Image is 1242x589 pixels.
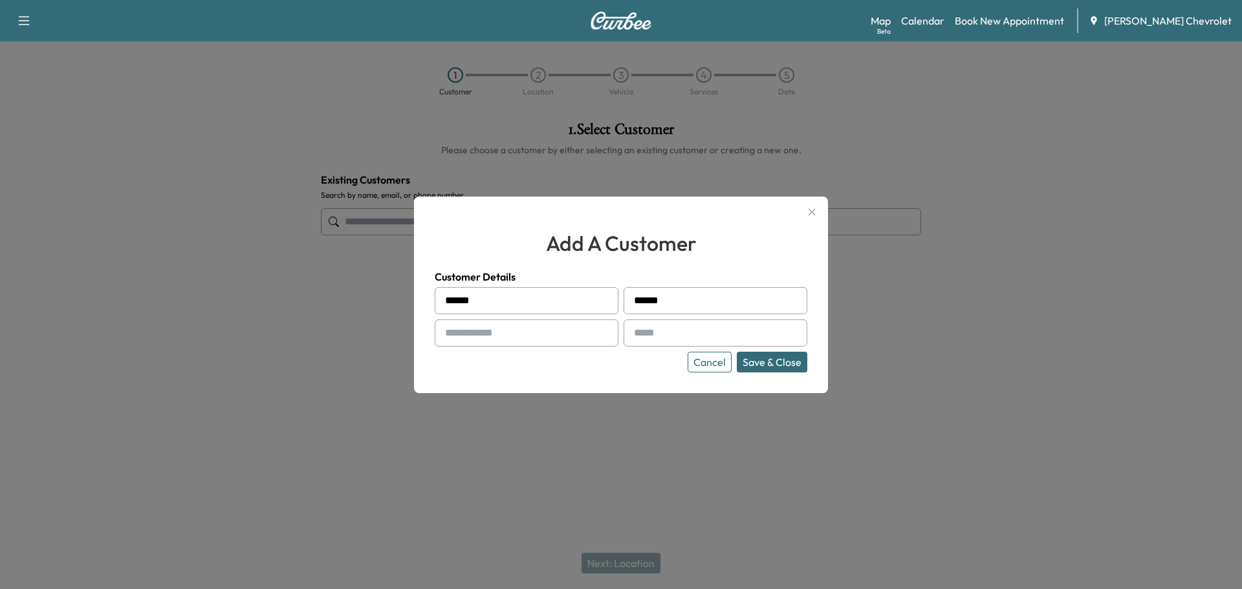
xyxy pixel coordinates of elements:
[435,269,807,284] h4: Customer Details
[877,27,891,36] div: Beta
[901,13,944,28] a: Calendar
[871,13,891,28] a: MapBeta
[688,352,732,372] button: Cancel
[955,13,1064,28] a: Book New Appointment
[737,352,807,372] button: Save & Close
[590,12,652,30] img: Curbee Logo
[1104,13,1232,28] span: [PERSON_NAME] Chevrolet
[435,228,807,259] h2: add a customer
